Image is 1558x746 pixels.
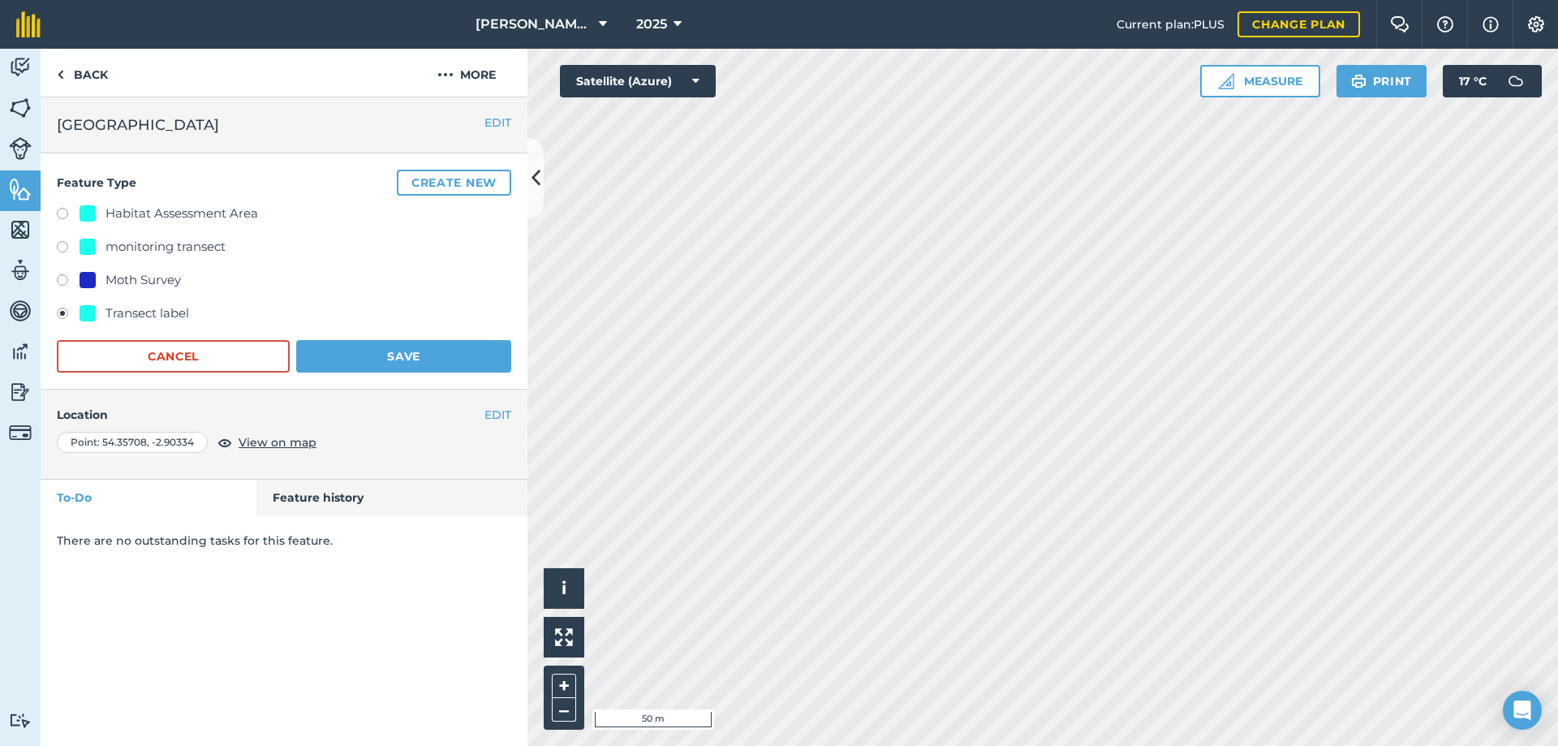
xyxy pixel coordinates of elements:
[57,406,511,424] h4: Location
[484,406,511,424] button: EDIT
[636,15,667,34] span: 2025
[57,170,511,196] h4: Feature Type
[406,49,527,97] button: More
[41,480,256,515] a: To-Do
[1526,16,1546,32] img: A cog icon
[105,270,181,290] div: Moth Survey
[437,65,454,84] img: svg+xml;base64,PHN2ZyB4bWxucz0iaHR0cDovL3d3dy53My5vcmcvMjAwMC9zdmciIHdpZHRoPSIyMCIgaGVpZ2h0PSIyNC...
[256,480,528,515] a: Feature history
[1200,65,1320,97] button: Measure
[9,299,32,323] img: svg+xml;base64,PD94bWwgdmVyc2lvbj0iMS4wIiBlbmNvZGluZz0idXRmLTgiPz4KPCEtLSBHZW5lcmF0b3I6IEFkb2JlIE...
[57,114,511,136] h2: [GEOGRAPHIC_DATA]
[57,65,64,84] img: svg+xml;base64,PHN2ZyB4bWxucz0iaHR0cDovL3d3dy53My5vcmcvMjAwMC9zdmciIHdpZHRoPSI5IiBoZWlnaHQ9IjI0Ii...
[9,421,32,444] img: svg+xml;base64,PD94bWwgdmVyc2lvbj0iMS4wIiBlbmNvZGluZz0idXRmLTgiPz4KPCEtLSBHZW5lcmF0b3I6IEFkb2JlIE...
[105,204,258,223] div: Habitat Assessment Area
[397,170,511,196] button: Create new
[1218,73,1234,89] img: Ruler icon
[9,218,32,242] img: svg+xml;base64,PHN2ZyB4bWxucz0iaHR0cDovL3d3dy53My5vcmcvMjAwMC9zdmciIHdpZHRoPSI1NiIgaGVpZ2h0PSI2MC...
[9,258,32,282] img: svg+xml;base64,PD94bWwgdmVyc2lvbj0iMS4wIiBlbmNvZGluZz0idXRmLTgiPz4KPCEtLSBHZW5lcmF0b3I6IEFkb2JlIE...
[484,114,511,132] button: EDIT
[552,698,576,722] button: –
[9,137,32,160] img: svg+xml;base64,PD94bWwgdmVyc2lvbj0iMS4wIiBlbmNvZGluZz0idXRmLTgiPz4KPCEtLSBHZW5lcmF0b3I6IEFkb2JlIE...
[1500,65,1532,97] img: svg+xml;base64,PD94bWwgdmVyc2lvbj0iMS4wIiBlbmNvZGluZz0idXRmLTgiPz4KPCEtLSBHZW5lcmF0b3I6IEFkb2JlIE...
[9,339,32,364] img: svg+xml;base64,PD94bWwgdmVyc2lvbj0iMS4wIiBlbmNvZGluZz0idXRmLTgiPz4KPCEtLSBHZW5lcmF0b3I6IEFkb2JlIE...
[1237,11,1360,37] a: Change plan
[105,237,226,257] div: monitoring transect
[1390,16,1410,32] img: Two speech bubbles overlapping with the left bubble in the forefront
[9,96,32,120] img: svg+xml;base64,PHN2ZyB4bWxucz0iaHR0cDovL3d3dy53My5vcmcvMjAwMC9zdmciIHdpZHRoPSI1NiIgaGVpZ2h0PSI2MC...
[1336,65,1427,97] button: Print
[562,578,566,598] span: i
[9,380,32,404] img: svg+xml;base64,PD94bWwgdmVyc2lvbj0iMS4wIiBlbmNvZGluZz0idXRmLTgiPz4KPCEtLSBHZW5lcmF0b3I6IEFkb2JlIE...
[560,65,716,97] button: Satellite (Azure)
[16,11,41,37] img: fieldmargin Logo
[1459,65,1487,97] span: 17 ° C
[1117,15,1224,33] span: Current plan : PLUS
[476,15,592,34] span: [PERSON_NAME][GEOGRAPHIC_DATA]
[552,674,576,698] button: +
[1443,65,1542,97] button: 17 °C
[1435,16,1455,32] img: A question mark icon
[57,532,511,550] p: There are no outstanding tasks for this feature.
[9,55,32,80] img: svg+xml;base64,PD94bWwgdmVyc2lvbj0iMS4wIiBlbmNvZGluZz0idXRmLTgiPz4KPCEtLSBHZW5lcmF0b3I6IEFkb2JlIE...
[105,304,189,323] div: Transect label
[57,340,290,373] button: Cancel
[9,177,32,201] img: svg+xml;base64,PHN2ZyB4bWxucz0iaHR0cDovL3d3dy53My5vcmcvMjAwMC9zdmciIHdpZHRoPSI1NiIgaGVpZ2h0PSI2MC...
[1351,71,1366,91] img: svg+xml;base64,PHN2ZyB4bWxucz0iaHR0cDovL3d3dy53My5vcmcvMjAwMC9zdmciIHdpZHRoPSIxOSIgaGVpZ2h0PSIyNC...
[296,340,511,373] button: Save
[9,713,32,728] img: svg+xml;base64,PD94bWwgdmVyc2lvbj0iMS4wIiBlbmNvZGluZz0idXRmLTgiPz4KPCEtLSBHZW5lcmF0b3I6IEFkb2JlIE...
[217,433,232,452] img: svg+xml;base64,PHN2ZyB4bWxucz0iaHR0cDovL3d3dy53My5vcmcvMjAwMC9zdmciIHdpZHRoPSIxOCIgaGVpZ2h0PSIyNC...
[41,49,124,97] a: Back
[1503,691,1542,730] div: Open Intercom Messenger
[555,628,573,646] img: Four arrows, one pointing top left, one top right, one bottom right and the last bottom left
[1483,15,1499,34] img: svg+xml;base64,PHN2ZyB4bWxucz0iaHR0cDovL3d3dy53My5vcmcvMjAwMC9zdmciIHdpZHRoPSIxNyIgaGVpZ2h0PSIxNy...
[544,568,584,609] button: i
[57,432,208,453] div: Point : 54.35708 , -2.90334
[239,433,316,451] span: View on map
[217,433,316,452] button: View on map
